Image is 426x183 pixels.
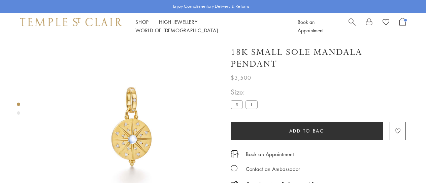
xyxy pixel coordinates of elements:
[231,46,406,70] h1: 18K Small Sole Mandala Pendant
[245,100,258,109] label: L
[17,101,20,120] div: Product gallery navigation
[231,73,251,82] span: $3,500
[159,19,198,25] a: High JewelleryHigh Jewellery
[231,100,243,109] label: S
[135,19,149,25] a: ShopShop
[246,165,300,173] div: Contact an Ambassador
[173,3,250,10] p: Enjoy Complimentary Delivery & Returns
[135,27,218,34] a: World of [DEMOGRAPHIC_DATA]World of [DEMOGRAPHIC_DATA]
[135,18,283,35] nav: Main navigation
[246,150,294,158] a: Book an Appointment
[349,18,356,35] a: Search
[383,18,389,28] a: View Wishlist
[231,150,239,158] img: icon_appointment.svg
[399,18,406,35] a: Open Shopping Bag
[231,86,260,98] span: Size:
[231,165,237,172] img: MessageIcon-01_2.svg
[289,127,325,135] span: Add to bag
[231,122,383,140] button: Add to bag
[298,19,323,34] a: Book an Appointment
[20,18,122,26] img: Temple St. Clair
